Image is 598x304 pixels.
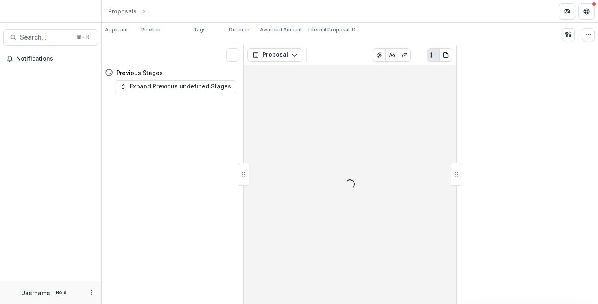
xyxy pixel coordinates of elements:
nav: breadcrumb [105,5,182,17]
button: Edit as form [398,48,411,62]
p: Username [21,289,50,297]
button: View Attached Files [373,48,386,62]
button: Expand Previous undefined Stages [115,80,236,93]
span: Search... [20,33,72,41]
button: PDF view [439,48,452,62]
button: Plaintext view [427,48,440,62]
p: Duration [229,26,249,33]
h4: Previous Stages [116,68,163,77]
p: Awarded Amount [260,26,302,33]
div: ⌘ + K [75,33,91,42]
button: Get Help [578,3,595,20]
div: Proposals [108,7,137,15]
p: Applicant [105,26,128,33]
button: Search... [3,29,98,46]
button: Proposal [247,48,303,62]
p: Role [53,289,69,296]
button: Toggle View Cancelled Tasks [226,48,239,62]
button: Partners [559,3,575,20]
span: Notifications [16,55,95,62]
p: Pipeline [141,26,161,33]
button: Notifications [3,52,98,65]
a: Proposals [105,5,140,17]
p: Tags [194,26,206,33]
button: More [87,288,96,297]
p: Internal Proposal ID [308,26,356,33]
